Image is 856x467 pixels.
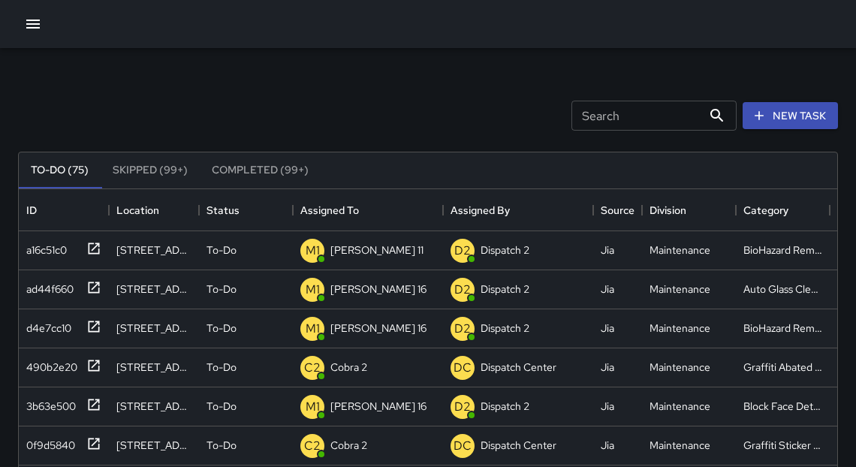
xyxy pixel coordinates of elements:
[601,282,614,297] div: Jia
[306,281,320,299] p: M1
[481,399,529,414] p: Dispatch 2
[593,189,642,231] div: Source
[481,321,529,336] p: Dispatch 2
[206,282,237,297] p: To-Do
[20,393,76,414] div: 3b63e500
[19,152,101,188] button: To-Do (75)
[650,243,710,258] div: Maintenance
[330,360,367,375] p: Cobra 2
[743,321,822,336] div: BioHazard Removed
[330,243,423,258] p: [PERSON_NAME] 11
[601,321,614,336] div: Jia
[200,152,321,188] button: Completed (99+)
[330,399,426,414] p: [PERSON_NAME] 16
[650,189,686,231] div: Division
[304,359,321,377] p: C2
[642,189,736,231] div: Division
[20,315,71,336] div: d4e7cc10
[306,242,320,260] p: M1
[26,189,37,231] div: ID
[451,189,510,231] div: Assigned By
[454,359,472,377] p: DC
[206,399,237,414] p: To-Do
[116,399,191,414] div: 1333 Broadway
[300,189,359,231] div: Assigned To
[443,189,593,231] div: Assigned By
[743,282,822,297] div: Auto Glass Cleaned Up
[743,189,788,231] div: Category
[454,320,471,338] p: D2
[454,398,471,416] p: D2
[650,360,710,375] div: Maintenance
[293,189,443,231] div: Assigned To
[330,321,426,336] p: [PERSON_NAME] 16
[601,243,614,258] div: Jia
[206,189,240,231] div: Status
[101,152,200,188] button: Skipped (99+)
[330,438,367,453] p: Cobra 2
[20,432,75,453] div: 0f9d5840
[116,438,191,453] div: 449 23rd Street
[116,243,191,258] div: 1970 Franklin Street
[116,360,191,375] div: 300 17th Street
[650,399,710,414] div: Maintenance
[20,276,74,297] div: ad44f660
[206,243,237,258] p: To-Do
[306,398,320,416] p: M1
[743,243,822,258] div: BioHazard Removed
[454,242,471,260] p: D2
[306,320,320,338] p: M1
[206,438,237,453] p: To-Do
[206,321,237,336] p: To-Do
[481,360,556,375] p: Dispatch Center
[116,321,191,336] div: 1111 Franklin Street
[650,282,710,297] div: Maintenance
[20,354,77,375] div: 490b2e20
[650,438,710,453] div: Maintenance
[601,189,634,231] div: Source
[481,243,529,258] p: Dispatch 2
[601,360,614,375] div: Jia
[736,189,830,231] div: Category
[650,321,710,336] div: Maintenance
[304,437,321,455] p: C2
[109,189,199,231] div: Location
[481,282,529,297] p: Dispatch 2
[601,399,614,414] div: Jia
[743,438,822,453] div: Graffiti Sticker Abated Small
[206,360,237,375] p: To-Do
[330,282,426,297] p: [PERSON_NAME] 16
[199,189,293,231] div: Status
[454,437,472,455] p: DC
[20,237,67,258] div: a16c51c0
[116,189,159,231] div: Location
[19,189,109,231] div: ID
[743,399,822,414] div: Block Face Detailed
[481,438,556,453] p: Dispatch Center
[743,102,838,130] button: New Task
[601,438,614,453] div: Jia
[454,281,471,299] p: D2
[116,282,191,297] div: 398 19th Street
[743,360,822,375] div: Graffiti Abated Large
